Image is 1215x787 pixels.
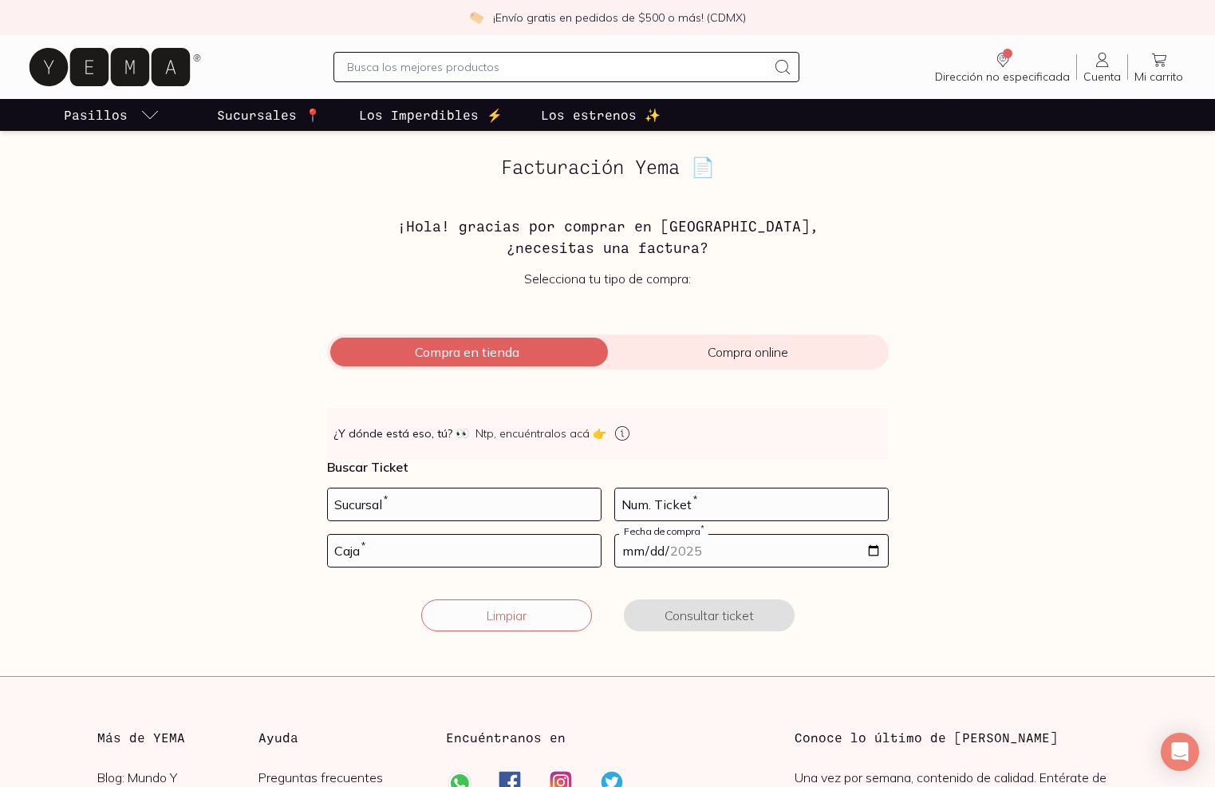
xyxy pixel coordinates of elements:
[619,525,708,537] label: Fecha de compra
[929,50,1076,84] a: Dirección no especificada
[1128,50,1189,84] a: Mi carrito
[328,535,601,567] input: 03
[456,425,469,441] span: 👀
[258,769,420,785] a: Preguntas frecuentes
[64,105,128,125] p: Pasillos
[61,99,163,131] a: pasillo-todos-link
[97,728,259,747] h3: Más de YEMA
[1083,69,1121,84] span: Cuenta
[541,105,661,125] p: Los estrenos ✨
[493,10,746,26] p: ¡Envío gratis en pedidos de $500 o más! (CDMX)
[327,271,889,287] p: Selecciona tu tipo de compra:
[624,599,795,631] button: Consultar ticket
[333,425,469,441] strong: ¿Y dónde está eso, tú?
[217,105,321,125] p: Sucursales 📍
[446,728,566,747] h3: Encuéntranos en
[608,344,889,360] span: Compra online
[347,57,767,77] input: Busca los mejores productos
[615,535,888,567] input: 14-05-2023
[1134,69,1183,84] span: Mi carrito
[795,728,1118,747] h3: Conoce lo último de [PERSON_NAME]
[328,488,601,520] input: 728
[1161,733,1199,771] div: Open Intercom Messenger
[97,769,259,785] a: Blog: Mundo Y
[359,105,503,125] p: Los Imperdibles ⚡️
[1077,50,1127,84] a: Cuenta
[615,488,888,520] input: 123
[327,216,889,258] h3: ¡Hola! gracias por comprar en [GEOGRAPHIC_DATA], ¿necesitas una factura?
[214,99,324,131] a: Sucursales 📍
[327,344,608,360] span: Compra en tienda
[935,69,1070,84] span: Dirección no especificada
[258,728,420,747] h3: Ayuda
[356,99,506,131] a: Los Imperdibles ⚡️
[421,599,592,631] button: Limpiar
[538,99,664,131] a: Los estrenos ✨
[327,459,889,475] p: Buscar Ticket
[475,425,606,441] span: Ntp, encuéntralos acá 👉
[469,10,483,25] img: check
[327,156,889,177] h2: Facturación Yema 📄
